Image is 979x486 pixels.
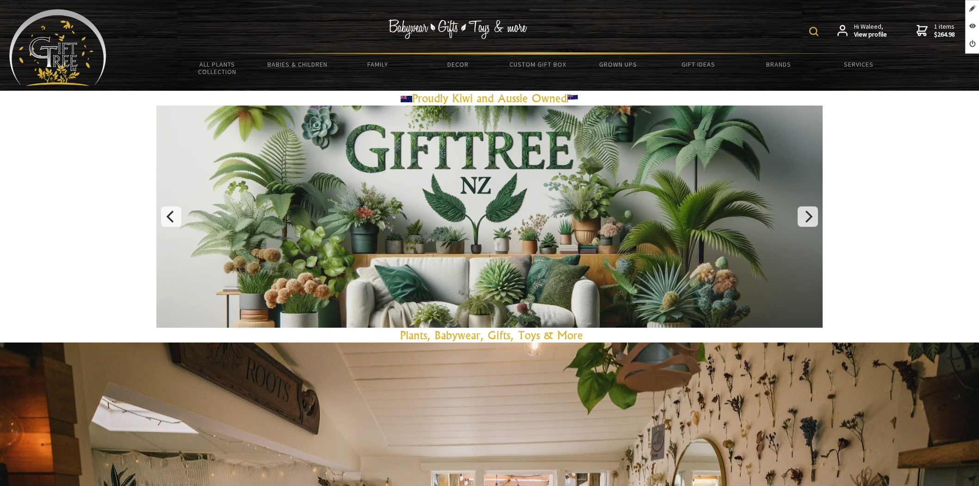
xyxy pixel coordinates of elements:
[418,55,498,74] a: Decor
[401,91,578,105] a: Proudly Kiwi and Aussie Owned
[400,328,577,342] a: Plants, Babywear, Gifts, Toys & Mor
[819,55,899,74] a: Services
[854,31,887,39] strong: View profile
[809,27,818,36] img: product search
[934,31,955,39] strong: $264.98
[837,23,887,39] a: Hi Waleed,View profile
[917,23,955,39] a: 1 items$264.98
[934,22,955,39] span: 1 items
[257,55,337,74] a: Babies & Children
[578,55,658,74] a: Grown Ups
[798,206,818,227] button: Next
[738,55,818,74] a: Brands
[161,206,181,227] button: Previous
[177,55,257,81] a: All Plants Collection
[338,55,418,74] a: Family
[498,55,578,74] a: Custom Gift Box
[9,9,106,86] img: Babyware - Gifts - Toys and more...
[854,23,887,39] span: Hi Waleed,
[389,19,527,39] img: Babywear - Gifts - Toys & more
[658,55,738,74] a: Gift Ideas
